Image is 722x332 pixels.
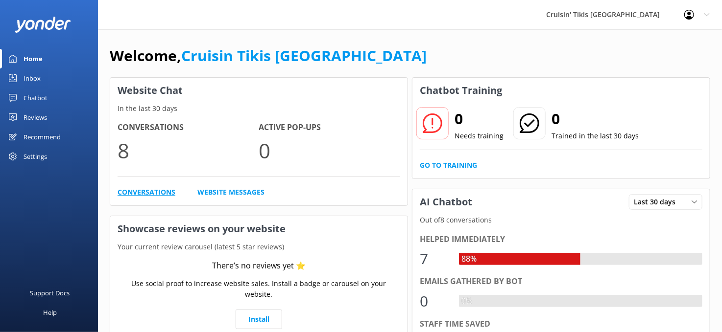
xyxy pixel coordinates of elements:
div: Help [43,303,57,322]
p: Needs training [455,131,504,141]
p: 8 [118,134,259,167]
div: 0% [459,295,475,308]
div: Staff time saved [420,318,702,331]
h3: Website Chat [110,78,408,103]
p: 0 [259,134,401,167]
h2: 0 [455,107,504,131]
div: Emails gathered by bot [420,275,702,288]
h2: 0 [552,107,639,131]
a: Website Messages [197,187,265,198]
div: 88% [459,253,479,266]
a: Go to Training [420,160,477,171]
h1: Welcome, [110,44,427,67]
p: Trained in the last 30 days [552,131,639,141]
div: Settings [24,147,47,166]
p: In the last 30 days [110,103,408,114]
div: Recommend [24,127,61,147]
div: Chatbot [24,88,48,108]
div: Reviews [24,108,47,127]
a: Install [236,310,282,329]
h3: Showcase reviews on your website [110,216,408,242]
div: There’s no reviews yet ⭐ [212,260,306,272]
h4: Active Pop-ups [259,121,401,134]
h4: Conversations [118,121,259,134]
span: Last 30 days [634,197,681,207]
a: Cruisin Tikis [GEOGRAPHIC_DATA] [181,45,427,66]
a: Conversations [118,187,175,198]
h3: Chatbot Training [412,78,509,103]
div: Home [24,49,43,68]
div: Support Docs [30,283,70,303]
div: Helped immediately [420,233,702,246]
div: 7 [420,247,449,270]
div: 0 [420,289,449,313]
img: yonder-white-logo.png [15,17,71,33]
p: Out of 8 conversations [412,215,710,225]
h3: AI Chatbot [412,189,480,215]
div: Inbox [24,68,41,88]
p: Use social proof to increase website sales. Install a badge or carousel on your website. [118,278,400,300]
p: Your current review carousel (latest 5 star reviews) [110,242,408,252]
